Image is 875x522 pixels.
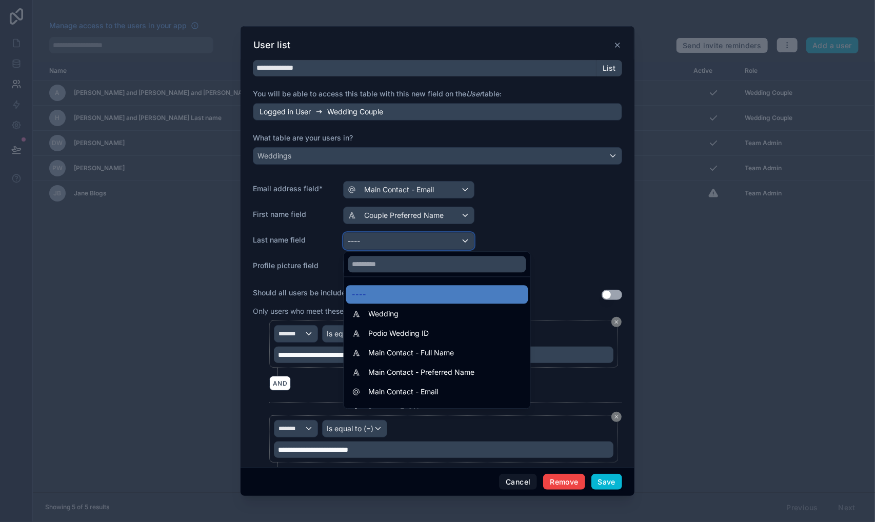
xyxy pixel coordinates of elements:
[369,308,399,320] span: Wedding
[369,347,454,359] span: Main Contact - Full Name
[369,366,475,378] span: Main Contact - Preferred Name
[352,288,367,300] span: ----
[369,405,434,417] span: Partner - Full Name
[369,386,439,398] span: Main Contact - Email
[369,327,429,339] span: Podio Wedding ID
